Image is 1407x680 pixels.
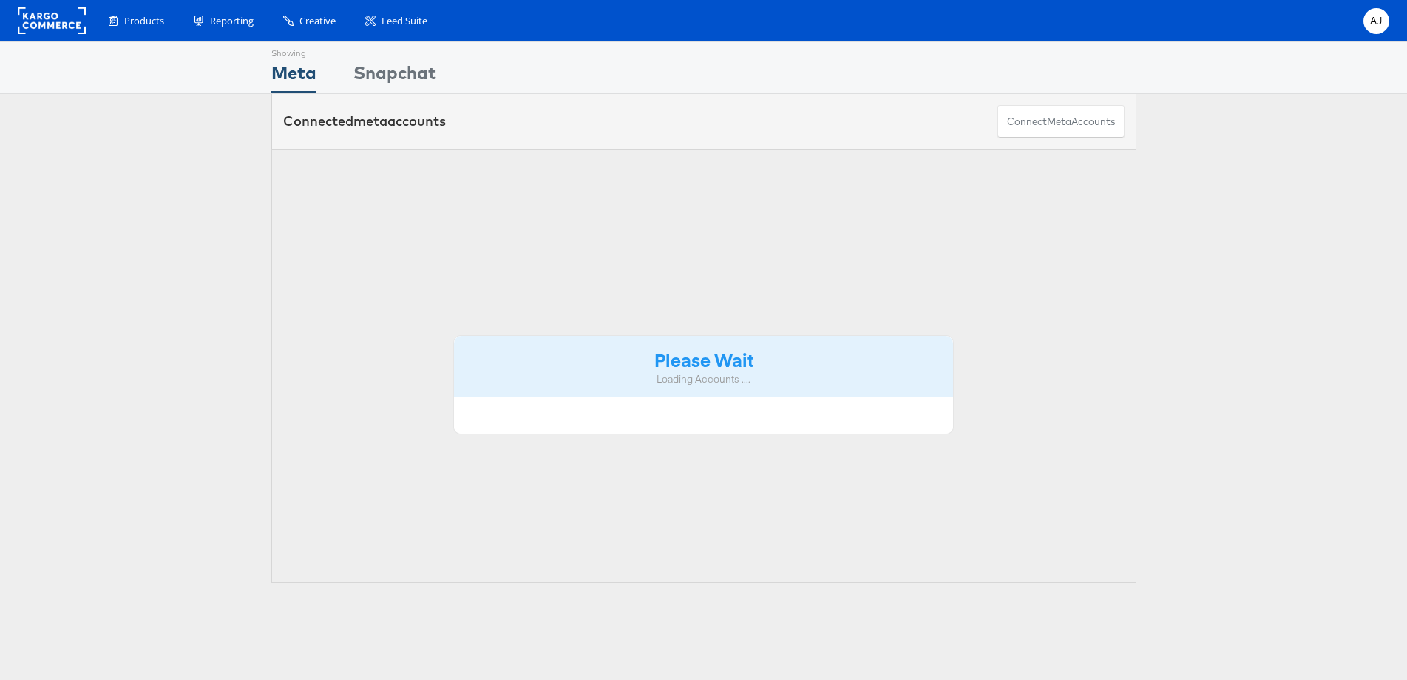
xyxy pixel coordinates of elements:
[1370,16,1383,26] span: AJ
[283,112,446,131] div: Connected accounts
[271,42,316,60] div: Showing
[124,14,164,28] span: Products
[353,112,387,129] span: meta
[353,60,436,93] div: Snapchat
[271,60,316,93] div: Meta
[654,347,753,371] strong: Please Wait
[997,105,1125,138] button: ConnectmetaAccounts
[382,14,427,28] span: Feed Suite
[210,14,254,28] span: Reporting
[465,372,943,386] div: Loading Accounts ....
[1047,115,1071,129] span: meta
[299,14,336,28] span: Creative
